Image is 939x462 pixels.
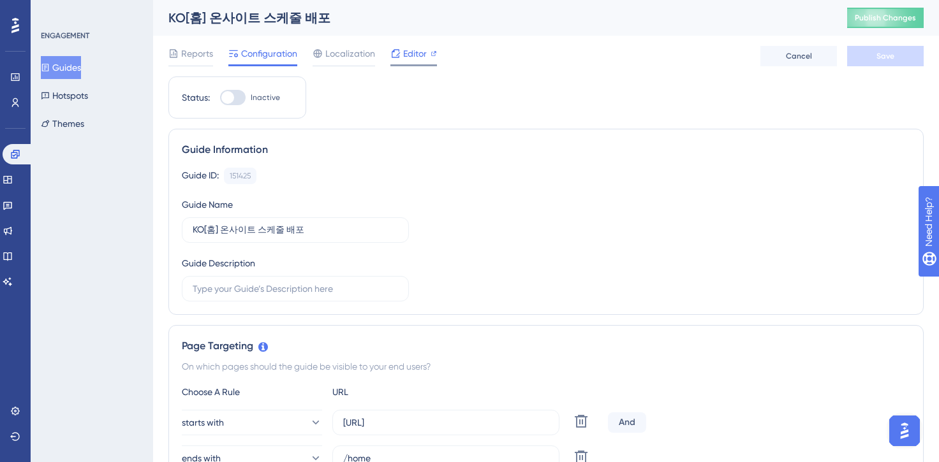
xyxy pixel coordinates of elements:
input: Type your Guide’s Description here [193,282,398,296]
span: Configuration [241,46,297,61]
div: Guide ID: [182,168,219,184]
div: KO[홈] 온사이트 스케줄 배포 [168,9,815,27]
div: Guide Information [182,142,910,157]
button: starts with [182,410,322,435]
div: Choose A Rule [182,384,322,400]
div: Status: [182,90,210,105]
span: Need Help? [30,3,80,18]
span: Reports [181,46,213,61]
button: Hotspots [41,84,88,107]
span: Localization [325,46,375,61]
iframe: UserGuiding AI Assistant Launcher [885,412,924,450]
div: 151425 [230,171,251,181]
span: Save [876,51,894,61]
div: URL [332,384,473,400]
button: Save [847,46,924,66]
div: Guide Name [182,197,233,212]
span: Cancel [786,51,812,61]
input: Type your Guide’s Name here [193,223,398,237]
span: Editor [403,46,427,61]
button: Themes [41,112,84,135]
div: Guide Description [182,256,255,271]
div: On which pages should the guide be visible to your end users? [182,359,910,374]
span: Inactive [251,92,280,103]
div: Page Targeting [182,338,910,354]
span: starts with [182,415,224,430]
button: Cancel [760,46,837,66]
input: yourwebsite.com/path [343,415,549,430]
div: And [608,412,646,433]
div: ENGAGEMENT [41,31,89,41]
button: Publish Changes [847,8,924,28]
button: Guides [41,56,81,79]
